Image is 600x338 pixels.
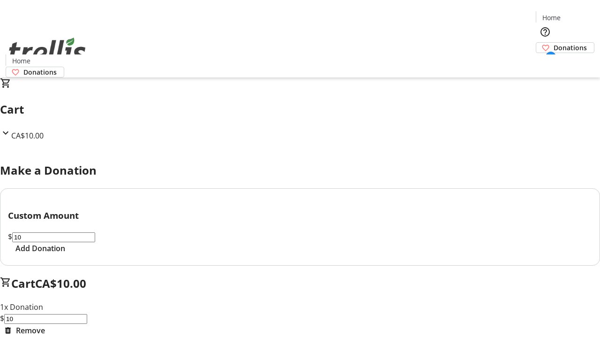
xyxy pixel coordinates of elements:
span: Add Donation [15,243,65,254]
span: CA$10.00 [35,276,86,291]
a: Donations [536,42,594,53]
span: Home [542,13,561,23]
img: Orient E2E Organization TZ0e4Lxq4E's Logo [6,27,89,74]
span: Donations [554,43,587,53]
h3: Custom Amount [8,209,592,222]
a: Home [536,13,566,23]
span: Home [12,56,30,66]
span: $ [8,231,12,242]
button: Cart [536,53,555,72]
button: Add Donation [8,243,73,254]
a: Donations [6,67,64,77]
span: Remove [16,325,45,336]
span: CA$10.00 [11,131,44,141]
a: Home [6,56,36,66]
input: Donation Amount [12,232,95,242]
span: Donations [23,67,57,77]
input: Donation Amount [4,314,87,324]
button: Help [536,23,555,41]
